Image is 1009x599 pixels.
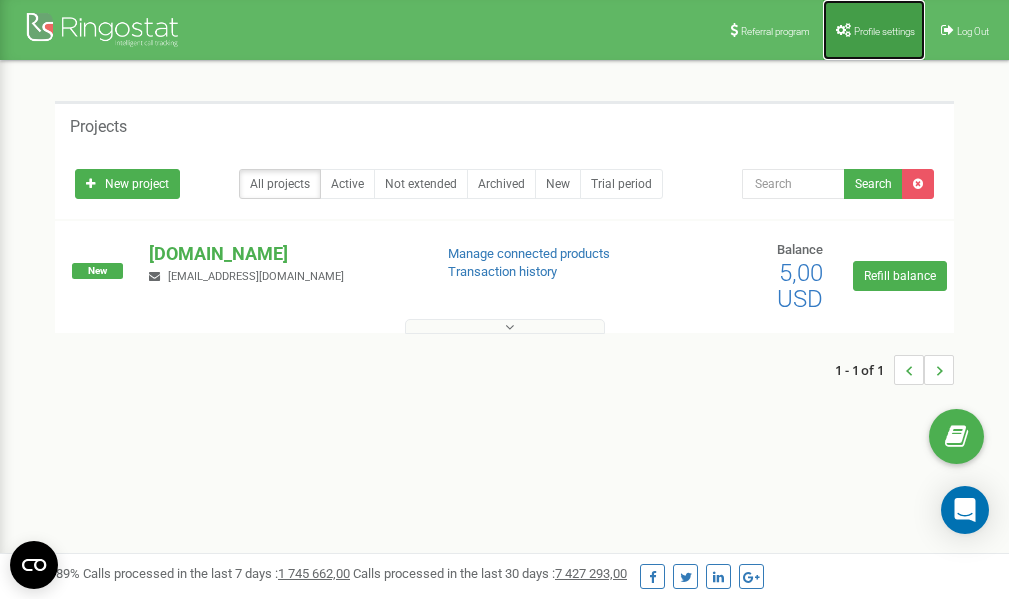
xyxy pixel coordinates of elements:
[844,169,903,199] button: Search
[83,566,350,581] span: Calls processed in the last 7 days :
[777,242,823,257] span: Balance
[580,169,663,199] a: Trial period
[239,169,321,199] a: All projects
[168,270,344,283] span: [EMAIL_ADDRESS][DOMAIN_NAME]
[777,259,823,313] span: 5,00 USD
[320,169,375,199] a: Active
[555,566,627,581] u: 7 427 293,00
[278,566,350,581] u: 1 745 662,00
[72,263,123,279] span: New
[535,169,581,199] a: New
[70,118,127,136] h5: Projects
[467,169,536,199] a: Archived
[741,26,810,37] span: Referral program
[941,486,989,534] div: Open Intercom Messenger
[853,261,947,291] a: Refill balance
[75,169,180,199] a: New project
[957,26,989,37] span: Log Out
[374,169,468,199] a: Not extended
[10,541,58,589] button: Open CMP widget
[835,335,954,405] nav: ...
[353,566,627,581] span: Calls processed in the last 30 days :
[835,355,894,385] span: 1 - 1 of 1
[448,246,610,261] a: Manage connected products
[742,169,845,199] input: Search
[854,26,915,37] span: Profile settings
[149,241,415,267] p: [DOMAIN_NAME]
[448,264,557,279] a: Transaction history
